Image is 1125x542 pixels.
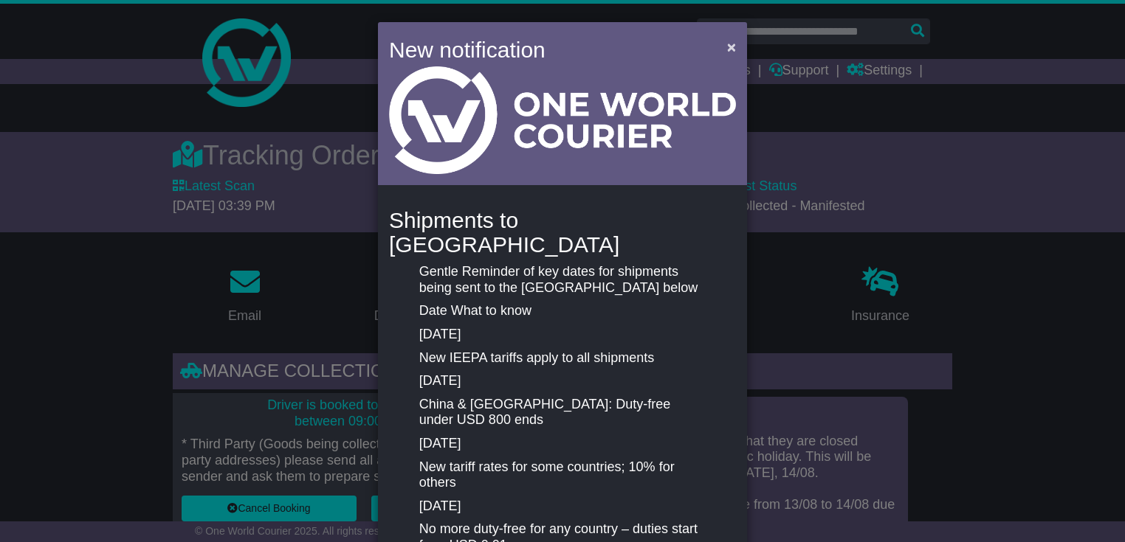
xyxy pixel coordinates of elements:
h4: New notification [389,33,706,66]
p: Date What to know [419,303,706,319]
button: Close [720,32,743,62]
span: × [727,38,736,55]
img: Light [389,66,736,174]
p: New tariff rates for some countries; 10% for others [419,459,706,491]
p: New IEEPA tariffs apply to all shipments [419,350,706,366]
p: [DATE] [419,373,706,389]
p: [DATE] [419,436,706,452]
p: [DATE] [419,327,706,343]
p: China & [GEOGRAPHIC_DATA]: Duty-free under USD 800 ends [419,397,706,428]
p: Gentle Reminder of key dates for shipments being sent to the [GEOGRAPHIC_DATA] below [419,264,706,296]
p: [DATE] [419,498,706,515]
h4: Shipments to [GEOGRAPHIC_DATA] [389,208,736,257]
